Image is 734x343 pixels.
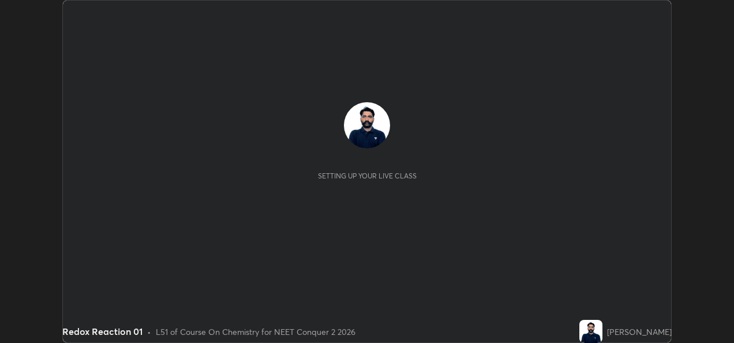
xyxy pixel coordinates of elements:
[62,325,143,338] div: Redox Reaction 01
[344,102,390,148] img: 5014c1035c4d4e8d88cec611ee278880.jpg
[318,171,417,180] div: Setting up your live class
[579,320,602,343] img: 5014c1035c4d4e8d88cec611ee278880.jpg
[607,326,672,338] div: [PERSON_NAME]
[156,326,355,338] div: L51 of Course On Chemistry for NEET Conquer 2 2026
[147,326,151,338] div: •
